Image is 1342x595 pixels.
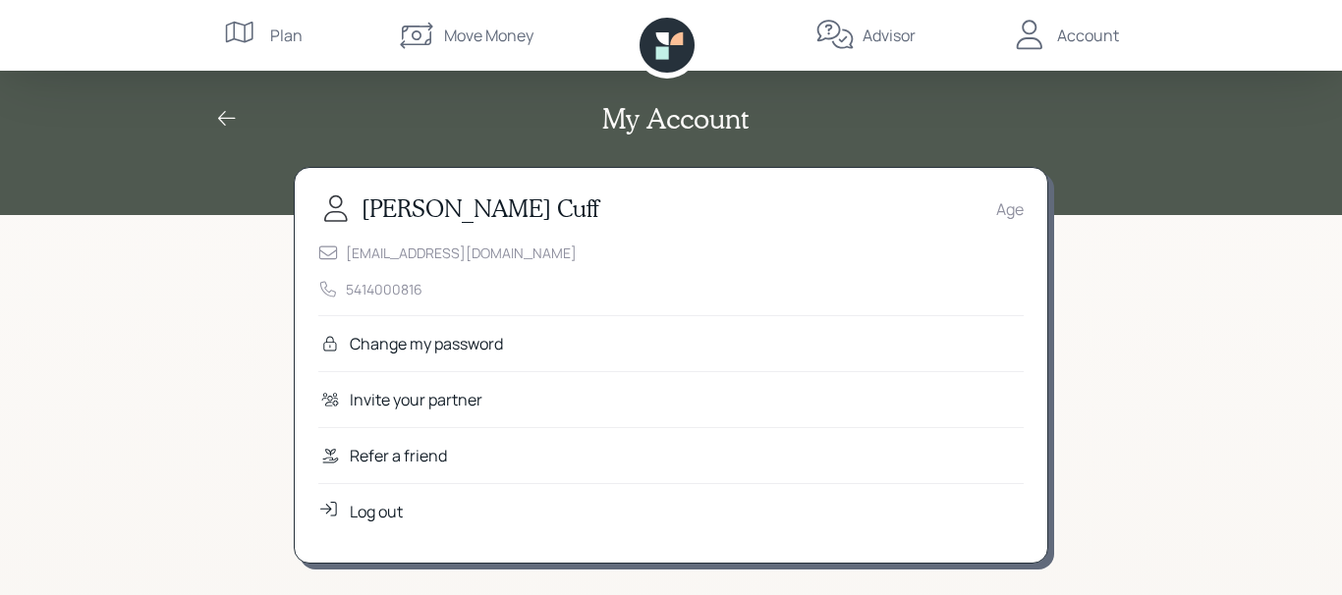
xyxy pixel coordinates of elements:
[350,444,447,467] div: Refer a friend
[270,24,303,47] div: Plan
[350,388,482,411] div: Invite your partner
[602,102,749,135] h2: My Account
[1057,24,1119,47] div: Account
[444,24,533,47] div: Move Money
[350,332,503,355] div: Change my password
[863,24,916,47] div: Advisor
[346,279,422,299] div: 5414000816
[346,243,577,263] div: [EMAIL_ADDRESS][DOMAIN_NAME]
[362,194,598,223] h3: [PERSON_NAME] Cuff
[996,197,1024,221] div: Age
[350,500,403,523] div: Log out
